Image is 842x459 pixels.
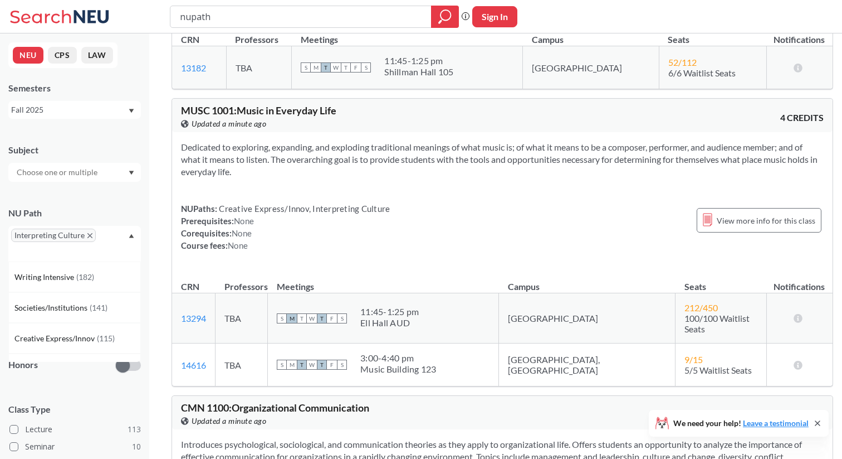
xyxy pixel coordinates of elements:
td: [GEOGRAPHIC_DATA], [GEOGRAPHIC_DATA] [499,344,675,386]
div: Subject [8,144,141,156]
section: Dedicated to exploring, expanding, and exploding traditional meanings of what music is; of what i... [181,141,824,178]
button: NEU [13,47,43,64]
span: 5/5 Waitlist Seats [684,365,752,375]
span: F [327,313,337,323]
span: 212 / 450 [684,302,718,313]
span: None [228,240,248,250]
div: magnifying glass [431,6,459,28]
span: 100/100 Waitlist Seats [684,313,750,334]
span: Updated a minute ago [192,415,266,427]
button: LAW [81,47,113,64]
span: T [297,313,307,323]
span: Class Type [8,403,141,415]
span: M [311,62,321,73]
div: Dropdown arrow [8,163,141,182]
span: T [341,62,351,73]
th: Campus [499,269,675,293]
span: 6/6 Waitlist Seats [668,67,736,78]
th: Seats [659,22,766,46]
div: NUPaths: Prerequisites: Corequisites: Course fees: [181,202,390,252]
span: Updated a minute ago [192,118,266,130]
svg: Dropdown arrow [129,109,134,113]
th: Professors [226,22,292,46]
label: Seminar [9,439,141,454]
input: Class, professor, course number, "phrase" [179,7,423,26]
th: Notifications [766,269,833,293]
span: None [232,228,252,238]
span: Creative Express/Innov, Interpreting Culture [217,204,390,214]
span: W [331,62,341,73]
td: [GEOGRAPHIC_DATA] [499,293,675,344]
span: S [337,313,347,323]
svg: X to remove pill [87,233,92,238]
label: Lecture [9,422,141,437]
div: Shillman Hall 105 [384,66,453,78]
div: CRN [181,33,199,46]
th: Meetings [292,22,523,46]
div: CRN [181,281,199,293]
span: M [287,360,297,370]
span: F [327,360,337,370]
span: M [287,313,297,323]
th: Professors [216,269,268,293]
span: S [337,360,347,370]
span: T [317,313,327,323]
span: None [234,216,254,226]
span: T [321,62,331,73]
span: T [317,360,327,370]
span: 9 / 15 [684,354,703,365]
span: Writing Intensive [14,271,76,283]
span: S [277,360,287,370]
span: ( 115 ) [97,334,115,343]
span: We need your help! [673,419,809,427]
a: Leave a testimonial [743,418,809,428]
span: W [307,360,317,370]
th: Seats [675,269,766,293]
span: W [307,313,317,323]
div: 11:45 - 1:25 pm [384,55,453,66]
th: Notifications [766,22,833,46]
div: Fall 2025 [11,104,128,116]
th: Meetings [268,269,499,293]
div: Fall 2025Dropdown arrow [8,101,141,119]
span: S [361,62,371,73]
svg: magnifying glass [438,9,452,25]
div: Interpreting CultureX to remove pillDropdown arrowWriting Intensive(182)Societies/Institutions(14... [8,226,141,262]
div: Music Building 123 [360,364,437,375]
a: 13294 [181,313,206,323]
div: 11:45 - 1:25 pm [360,306,419,317]
a: 13182 [181,62,206,73]
button: Sign In [472,6,517,27]
span: F [351,62,361,73]
div: Semesters [8,82,141,94]
span: T [297,360,307,370]
div: Ell Hall AUD [360,317,419,328]
span: CMN 1100 : Organizational Communication [181,402,369,414]
span: Creative Express/Innov [14,332,97,345]
svg: Dropdown arrow [129,171,134,175]
span: S [301,62,311,73]
span: Interpreting CultureX to remove pill [11,229,96,242]
input: Choose one or multiple [11,166,105,179]
th: Campus [523,22,659,46]
button: CPS [48,47,77,64]
span: 52 / 112 [668,57,697,67]
span: 10 [132,441,141,453]
span: S [277,313,287,323]
span: ( 141 ) [90,303,107,312]
span: 3 CREDITS [780,409,824,421]
span: MUSC 1001 : Music in Everyday Life [181,104,336,117]
svg: Dropdown arrow [129,234,134,238]
span: 4 CREDITS [780,112,824,124]
a: 14616 [181,360,206,370]
span: Societies/Institutions [14,302,90,314]
td: TBA [216,344,268,386]
div: 3:00 - 4:40 pm [360,352,437,364]
div: NU Path [8,207,141,219]
td: TBA [226,46,292,89]
span: View more info for this class [717,214,815,228]
td: TBA [216,293,268,344]
span: 113 [128,423,141,436]
p: Honors [8,359,38,371]
td: [GEOGRAPHIC_DATA] [523,46,659,89]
